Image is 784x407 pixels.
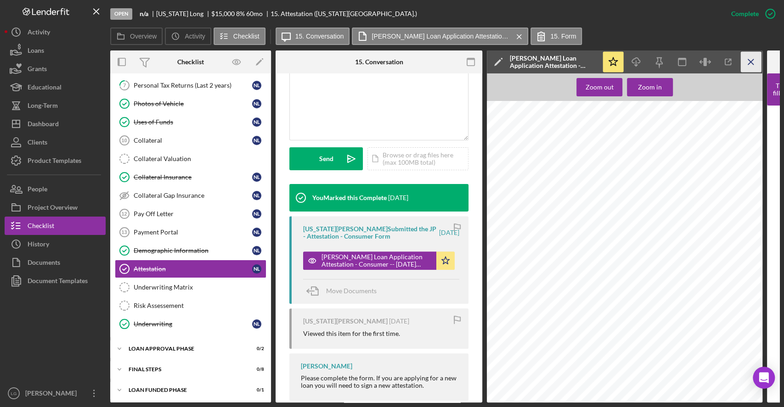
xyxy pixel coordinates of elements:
[134,229,252,236] div: Payment Portal
[510,55,597,69] div: [PERSON_NAME] Loan Application Attestation - Consumer -- [DATE] 02_40pm.pdf
[252,319,261,329] div: N L
[129,346,241,351] div: Loan Approval Phase
[28,60,47,80] div: Grants
[5,41,106,60] button: Loans
[129,387,241,393] div: Loan Funded Phase
[638,78,662,96] div: Zoom in
[134,302,266,309] div: Risk Assessement
[248,367,264,372] div: 0 / 8
[303,318,388,325] div: [US_STATE][PERSON_NAME]
[130,33,157,40] label: Overview
[507,158,523,163] span: Name:
[115,186,266,205] a: Collateral Gap InsuranceNL
[5,217,106,235] button: Checklist
[586,78,614,96] div: Zoom out
[5,272,106,290] button: Document Templates
[236,10,245,17] div: 8 %
[28,78,62,99] div: Educational
[134,173,252,181] div: Collateral Insurance
[372,33,509,40] label: [PERSON_NAME] Loan Application Attestation - Consumer -- [DATE] 02_40pm.pdf
[550,33,576,40] label: 15. Form
[134,320,252,328] div: Underwriting
[5,151,106,170] button: Product Templates
[271,10,417,17] div: 15. Attestation ([US_STATE][GEOGRAPHIC_DATA].)
[115,296,266,315] a: Risk Assessement
[5,96,106,115] button: Long-Term
[252,228,261,237] div: N L
[214,28,265,45] button: Checklist
[140,10,148,17] b: n/a
[115,131,266,150] a: 10CollateralNL
[115,168,266,186] a: Collateral InsuranceNL
[134,247,252,254] div: Demographic Information
[312,194,387,201] div: You Marked this Complete
[507,223,547,228] span: [TECHNICAL_ID]
[303,279,386,302] button: Move Documents
[28,41,44,62] div: Loans
[28,253,60,274] div: Documents
[134,192,252,199] div: Collateral Gap Insurance
[530,28,582,45] button: 15. Form
[352,28,528,45] button: [PERSON_NAME] Loan Application Attestation - Consumer -- [DATE] 02_40pm.pdf
[5,235,106,253] button: History
[252,191,261,200] div: N L
[252,246,261,255] div: N L
[507,145,554,151] span: is true and accurate.
[115,205,266,223] a: 12Pay Off LetterNL
[134,118,252,126] div: Uses of Funds
[115,260,266,278] a: AttestationNL
[5,60,106,78] button: Grants
[303,225,438,240] div: [US_STATE][PERSON_NAME] Submitted the JP - Attestation - Consumer Form
[28,180,47,201] div: People
[28,115,59,135] div: Dashboard
[289,147,363,170] button: Send
[301,374,459,389] div: Please complete the form. If you are applying for a new loan you will need to sign a new attestat...
[295,33,344,40] label: 15. Conversation
[5,180,106,198] button: People
[28,151,81,172] div: Product Templates
[115,241,266,260] a: Demographic InformationNL
[321,253,432,268] div: [PERSON_NAME] Loan Application Attestation - Consumer -- [DATE] 02_40pm.pdf
[5,198,106,217] button: Project Overview
[5,23,106,41] button: Activity
[28,217,54,237] div: Checklist
[115,113,266,131] a: Uses of FundsNL
[28,272,88,292] div: Document Templates
[276,28,350,45] button: 15. Conversation
[252,173,261,182] div: N L
[5,384,106,402] button: LG[PERSON_NAME]
[5,115,106,133] button: Dashboard
[185,33,205,40] label: Activity
[252,81,261,90] div: N L
[576,78,622,96] button: Zoom out
[115,95,266,113] a: Photos of VehicleNL
[303,251,455,270] button: [PERSON_NAME] Loan Application Attestation - Consumer -- [DATE] 02_40pm.pdf
[252,264,261,273] div: N L
[5,78,106,96] a: Educational
[439,229,459,236] time: 2025-09-29 18:40
[389,318,409,325] time: 2025-09-29 18:40
[319,147,333,170] div: Send
[233,33,259,40] label: Checklist
[121,138,127,143] tspan: 10
[115,150,266,168] a: Collateral Valuation
[246,10,263,17] div: 60 mo
[134,265,252,273] div: Attestation
[326,287,377,295] span: Move Documents
[525,158,595,163] span: [US_STATE][PERSON_NAME]
[753,367,775,389] div: Open Intercom Messenger
[177,58,204,66] div: Checklist
[121,229,127,235] tspan: 13
[355,58,403,66] div: 15. Conversation
[156,10,211,17] div: [US_STATE] Long
[722,5,779,23] button: Complete
[211,10,235,17] span: $15,000
[252,209,261,218] div: N L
